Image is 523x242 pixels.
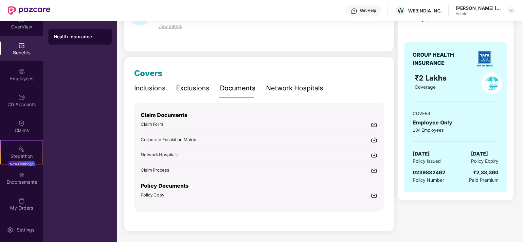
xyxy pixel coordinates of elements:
span: Policy Number [413,177,444,183]
p: Policy Documents [141,182,377,190]
span: Paid Premium [469,177,498,184]
img: svg+xml;base64,PHN2ZyBpZD0iTXlfT3JkZXJzIiBkYXRhLW5hbWU9Ik15IE9yZGVycyIgeG1sbnM9Imh0dHA6Ly93d3cudz... [18,197,25,204]
div: ₹2,38,360 [473,169,498,177]
span: ₹2 Lakhs [415,74,449,82]
div: Documents [220,83,256,93]
span: Corporate Escalation Matrix [141,137,196,142]
span: Policy Expiry [471,158,498,165]
div: Health Insurance [54,33,107,40]
div: Get Help [360,8,376,13]
span: Shared C.D balance [158,16,201,22]
span: Network Hospitals [141,152,178,157]
span: Policy Copy [141,192,164,197]
img: svg+xml;base64,PHN2ZyBpZD0iRG93bmxvYWQtMjR4MjQiIHhtbG5zPSJodHRwOi8vd3d3LnczLm9yZy8yMDAwL3N2ZyIgd2... [371,167,377,174]
div: Exclusions [176,83,209,93]
img: svg+xml;base64,PHN2ZyBpZD0iQ0RfQWNjb3VudHMiIGRhdGEtbmFtZT0iQ0QgQWNjb3VudHMiIHhtbG5zPSJodHRwOi8vd3... [18,94,25,101]
img: insurerLogo [473,47,496,70]
div: COVERS [413,110,498,117]
div: WEBINDIA INC. [408,8,442,14]
img: svg+xml;base64,PHN2ZyBpZD0iSGVscC0zMngzMiIgeG1sbnM9Imh0dHA6Ly93d3cudzMub3JnLzIwMDAvc3ZnIiB3aWR0aD... [351,8,357,14]
img: svg+xml;base64,PHN2ZyBpZD0iRW5kb3JzZW1lbnRzIiB4bWxucz0iaHR0cDovL3d3dy53My5vcmcvMjAwMC9zdmciIHdpZH... [18,172,25,178]
div: Admin [456,11,501,16]
img: svg+xml;base64,PHN2ZyBpZD0iU2V0dGluZy0yMHgyMCIgeG1sbnM9Imh0dHA6Ly93d3cudzMub3JnLzIwMDAvc3ZnIiB3aW... [7,227,13,233]
div: Network Hospitals [266,83,323,93]
span: Covers [134,68,162,78]
img: svg+xml;base64,PHN2ZyBpZD0iRG93bmxvYWQtMjR4MjQiIHhtbG5zPSJodHRwOi8vd3d3LnczLm9yZy8yMDAwL3N2ZyIgd2... [371,121,377,128]
img: svg+xml;base64,PHN2ZyBpZD0iQmVuZWZpdHMiIHhtbG5zPSJodHRwOi8vd3d3LnczLm9yZy8yMDAwL3N2ZyIgd2lkdGg9Ij... [18,42,25,49]
span: W [397,7,404,14]
img: svg+xml;base64,PHN2ZyBpZD0iQ2xhaW0iIHhtbG5zPSJodHRwOi8vd3d3LnczLm9yZy8yMDAwL3N2ZyIgd2lkdGg9IjIwIi... [18,120,25,126]
img: svg+xml;base64,PHN2ZyB4bWxucz0iaHR0cDovL3d3dy53My5vcmcvMjAwMC9zdmciIHdpZHRoPSIyMSIgaGVpZ2h0PSIyMC... [18,146,25,152]
img: policyIcon [481,72,502,94]
span: 0239882462 [413,169,445,176]
span: Policy Issued [413,158,441,165]
span: Coverage [415,84,436,90]
span: Claim Form [141,121,163,127]
div: Stepathon [1,153,43,159]
span: [DATE] [471,150,488,158]
div: [PERSON_NAME] [PERSON_NAME] [456,5,501,11]
img: svg+xml;base64,PHN2ZyBpZD0iRHJvcGRvd24tMzJ4MzIiIHhtbG5zPSJodHRwOi8vd3d3LnczLm9yZy8yMDAwL3N2ZyIgd2... [509,8,514,13]
img: New Pazcare Logo [8,6,50,15]
img: svg+xml;base64,PHN2ZyBpZD0iRG93bmxvYWQtMjR4MjQiIHhtbG5zPSJodHRwOi8vd3d3LnczLm9yZy8yMDAwL3N2ZyIgd2... [371,192,377,198]
div: Inclusions [134,83,166,93]
div: Employee Only [413,119,498,127]
img: svg+xml;base64,PHN2ZyBpZD0iRG93bmxvYWQtMjR4MjQiIHhtbG5zPSJodHRwOi8vd3d3LnczLm9yZy8yMDAwL3N2ZyIgd2... [371,152,377,158]
img: svg+xml;base64,PHN2ZyBpZD0iRW1wbG95ZWVzIiB4bWxucz0iaHR0cDovL3d3dy53My5vcmcvMjAwMC9zdmciIHdpZHRoPS... [18,68,25,75]
span: [DATE] [413,150,430,158]
p: Claim Documents [141,111,377,119]
span: Claim Process [141,167,169,173]
div: New Challenge [8,161,35,166]
img: svg+xml;base64,PHN2ZyBpZD0iRG93bmxvYWQtMjR4MjQiIHhtbG5zPSJodHRwOi8vd3d3LnczLm9yZy8yMDAwL3N2ZyIgd2... [371,137,377,143]
div: Settings [15,227,36,233]
div: 104 Employees [413,127,498,133]
div: GROUP HEALTH INSURANCE [413,51,470,67]
span: view details [158,24,182,29]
